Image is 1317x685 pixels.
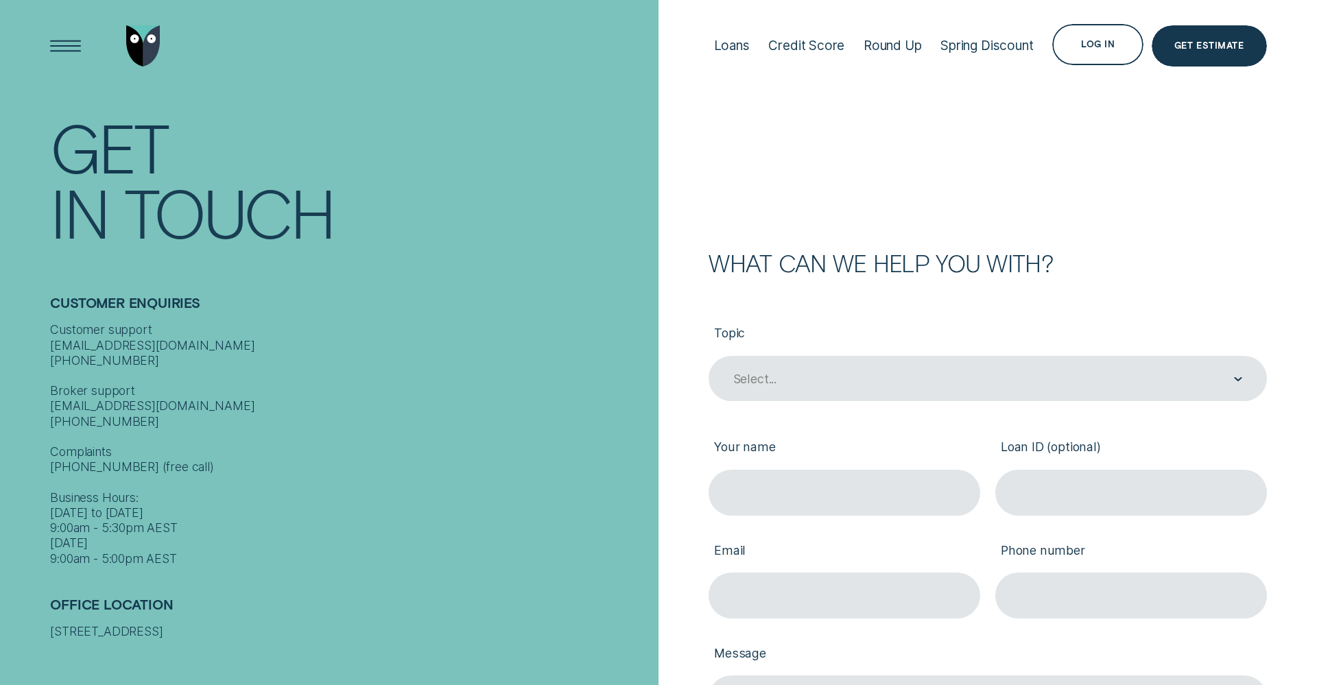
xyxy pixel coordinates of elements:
[995,531,1267,573] label: Phone number
[45,25,86,67] button: Open Menu
[733,372,776,387] div: Select...
[940,38,1033,53] div: Spring Discount
[768,38,844,53] div: Credit Score
[50,115,167,178] div: Get
[126,25,161,67] img: Wisr
[50,179,108,243] div: In
[709,634,1266,675] label: Message
[709,252,1266,274] h2: What can we help you with?
[50,597,651,624] h2: Office Location
[709,531,980,573] label: Email
[1152,25,1267,67] a: Get Estimate
[1052,24,1143,65] button: Log in
[864,38,922,53] div: Round Up
[50,115,651,242] h1: Get In Touch
[124,179,334,243] div: Touch
[50,295,651,322] h2: Customer Enquiries
[709,428,980,470] label: Your name
[50,624,651,639] div: [STREET_ADDRESS]
[709,313,1266,355] label: Topic
[714,38,750,53] div: Loans
[995,428,1267,470] label: Loan ID (optional)
[50,322,651,566] div: Customer support [EMAIL_ADDRESS][DOMAIN_NAME] [PHONE_NUMBER] Broker support [EMAIL_ADDRESS][DOMAI...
